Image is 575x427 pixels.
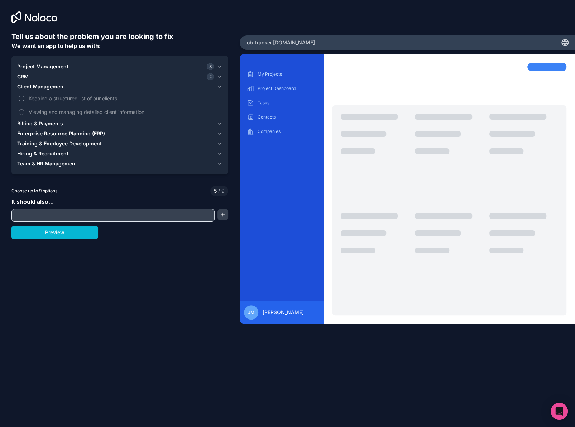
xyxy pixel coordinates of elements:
[11,32,228,42] h6: Tell us about the problem you are looking to fix
[19,109,24,115] button: Viewing and managing detailed client information
[263,309,304,316] span: [PERSON_NAME]
[258,100,316,106] p: Tasks
[207,73,214,80] span: 2
[245,68,318,295] div: scrollable content
[29,95,221,102] span: Keeping a structured list of our clients
[17,63,68,70] span: Project Management
[218,188,220,194] span: /
[245,39,315,46] span: job-tracker .[DOMAIN_NAME]
[17,160,77,167] span: Team & HR Management
[248,310,254,315] span: JM
[17,62,222,72] button: Project Management3
[17,130,105,137] span: Enterprise Resource Planning (ERP)
[19,96,24,101] button: Keeping a structured list of our clients
[17,72,222,82] button: CRM2
[17,139,222,149] button: Training & Employee Development
[11,198,54,205] span: It should also...
[551,403,568,420] div: Open Intercom Messenger
[17,92,222,119] div: Client Management
[217,187,225,195] span: 9
[11,188,57,194] span: Choose up to 9 options
[17,150,68,157] span: Hiring & Recruitment
[214,187,217,195] span: 5
[17,129,222,139] button: Enterprise Resource Planning (ERP)
[17,120,63,127] span: Billing & Payments
[17,83,65,90] span: Client Management
[258,114,316,120] p: Contacts
[258,129,316,134] p: Companies
[207,63,214,70] span: 3
[17,119,222,129] button: Billing & Payments
[17,73,29,80] span: CRM
[17,149,222,159] button: Hiring & Recruitment
[258,86,316,91] p: Project Dashboard
[258,71,316,77] p: My Projects
[17,82,222,92] button: Client Management
[17,159,222,169] button: Team & HR Management
[17,140,102,147] span: Training & Employee Development
[11,226,98,239] button: Preview
[29,108,221,116] span: Viewing and managing detailed client information
[11,42,101,49] span: We want an app to help us with:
